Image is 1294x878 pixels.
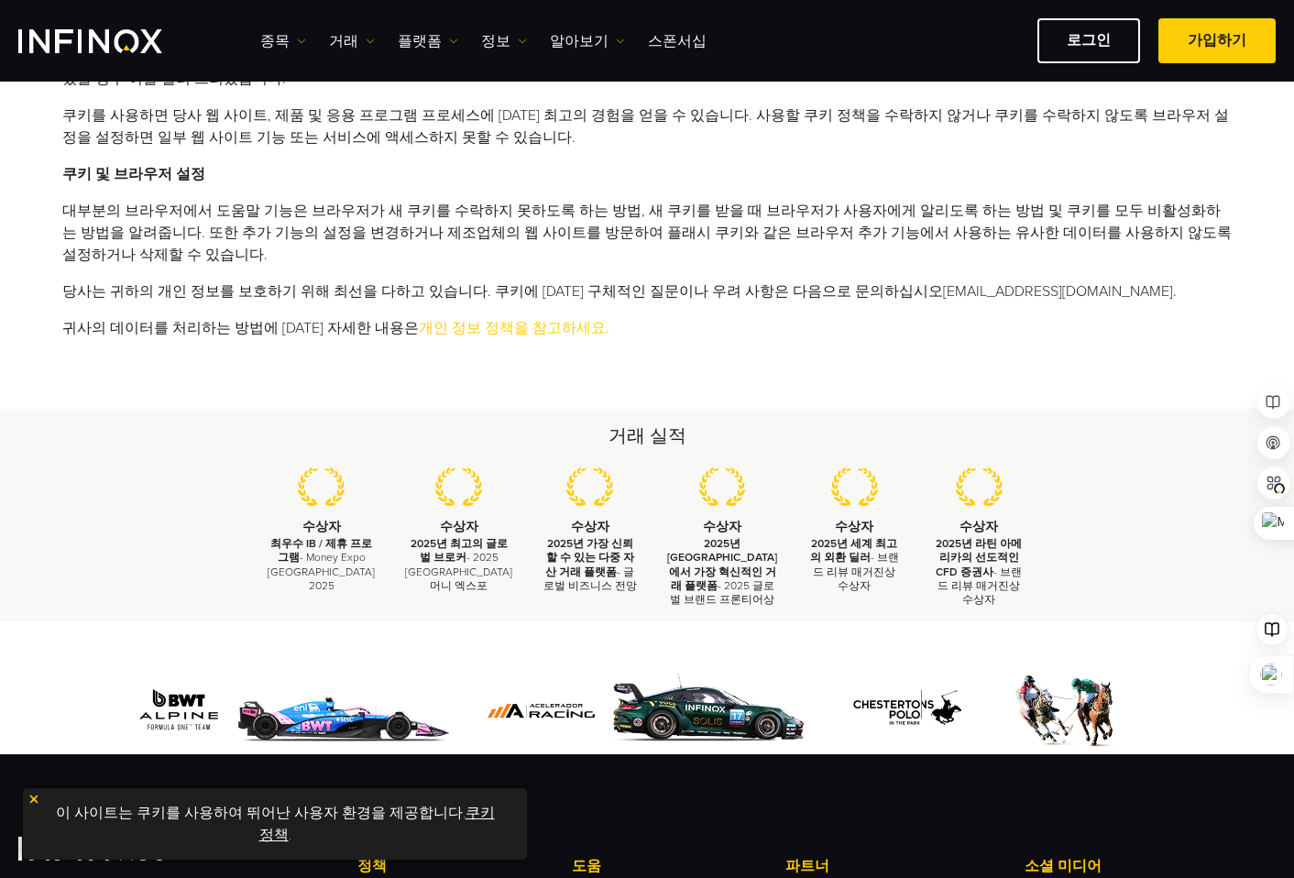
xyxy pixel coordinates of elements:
[667,537,777,592] strong: 2025년 [GEOGRAPHIC_DATA]에서 가장 혁신적인 거래 플랫폼
[302,519,341,534] strong: 수상자
[1037,18,1140,63] a: 로그인
[357,856,571,878] p: 정책
[411,537,508,564] strong: 2025년 최고의 글로벌 브로커
[543,537,637,593] p: - 글로벌 비즈니스 전망
[419,319,609,337] a: 개인 정보 정책을 참고하세요.
[62,317,1232,339] li: 귀사의 데이터를 처리하는 방법에 [DATE] 자세한 내용은
[545,537,634,577] strong: 2025년 가장 신뢰할 수 있는 다중 자산 거래 플랫폼
[785,856,999,878] p: 파트너
[18,29,205,53] a: INFINOX Logo
[62,200,1232,266] li: 대부분의 브라우저에서 도움말 기능은 브라우저가 새 쿠키를 수락하지 못하도록 하는 방법, 새 쿠키를 받을 때 브라우저가 사용자에게 알리도록 하는 방법 및 쿠키를 모두 비활성화하...
[571,519,609,534] strong: 수상자
[32,797,518,851] p: 이 사이트는 쿠키를 사용하여 뛰어난 사용자 환경을 제공합니다. .
[550,30,625,52] a: 알아보기
[572,856,785,878] p: 도움
[18,423,1276,449] h2: 거래 실적
[648,30,707,52] a: 스폰서십
[27,793,40,806] img: yellow close icon
[943,282,1173,301] a: [EMAIL_ADDRESS][DOMAIN_NAME]
[1158,18,1276,63] a: 가입하기
[440,519,478,534] strong: 수상자
[268,537,375,593] p: - Money Expo [GEOGRAPHIC_DATA] 2025
[329,30,375,52] a: 거래
[62,104,1232,148] li: 쿠키를 사용하면 당사 웹 사이트, 제품 및 응용 프로그램 프로세스에 [DATE] 최고의 경험을 얻을 수 있습니다. 사용할 쿠키 정책을 수락하지 않거나 쿠키를 수락하지 않도록 ...
[932,537,1026,607] p: - 브랜드 리뷰 매거진상 수상자
[62,163,1232,185] p: 쿠키 및 브라우저 설정
[260,30,306,52] a: 종목
[405,537,512,593] p: - 2025 [GEOGRAPHIC_DATA] 머니 엑스포
[810,537,898,564] strong: 2025년 세계 최고의 외환 딜러
[835,519,873,534] strong: 수상자
[481,30,527,52] a: 정보
[703,519,741,534] strong: 수상자
[1025,856,1276,878] p: 소셜 미디어
[667,537,777,607] p: - 2025 글로벌 브랜드 프론티어상
[807,537,902,593] p: - 브랜드 리뷰 매거진상 수상자
[960,519,998,534] strong: 수상자
[270,537,372,564] strong: 최우수 IB / 제휴 프로그램
[398,30,458,52] a: 플랫폼
[936,537,1022,577] strong: 2025년 라틴 아메리카의 선도적인 CFD 증권사
[62,280,1232,302] li: 당사는 귀하의 개인 정보를 보호하기 위해 최선을 다하고 있습니다. 쿠키에 [DATE] 구체적인 질문이나 우려 사항은 다음으로 문의하십시오 .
